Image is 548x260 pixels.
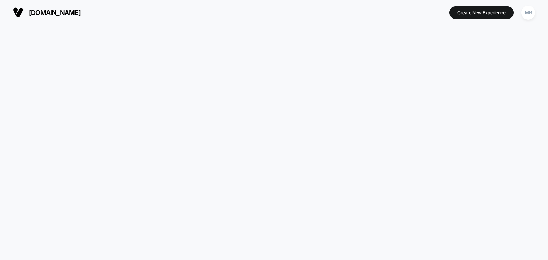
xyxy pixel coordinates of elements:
[11,7,83,18] button: [DOMAIN_NAME]
[521,6,535,20] div: MR
[29,9,81,16] span: [DOMAIN_NAME]
[13,7,24,18] img: Visually logo
[519,5,537,20] button: MR
[449,6,514,19] button: Create New Experience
